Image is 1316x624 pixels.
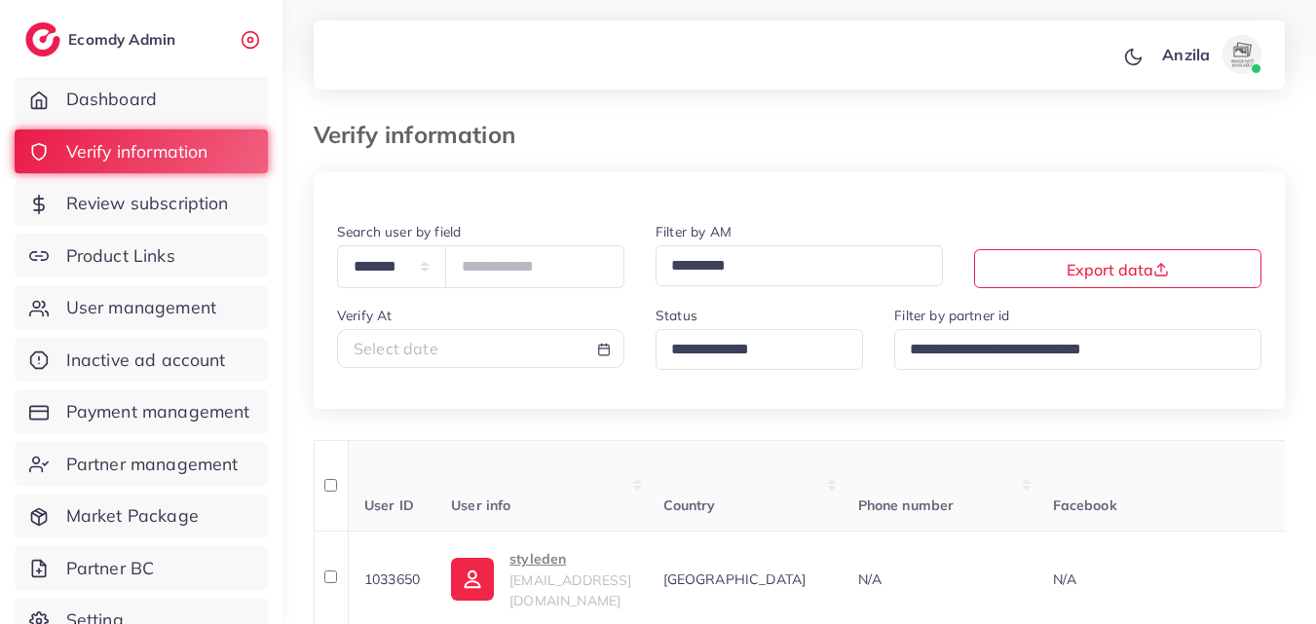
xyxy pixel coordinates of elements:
p: styleden [509,547,631,570]
span: [EMAIL_ADDRESS][DOMAIN_NAME] [509,571,631,608]
a: Market Package [15,494,268,538]
p: Anzila [1162,43,1210,66]
a: styleden[EMAIL_ADDRESS][DOMAIN_NAME] [451,547,631,610]
span: Dashboard [66,87,157,112]
button: Export data [974,249,1261,288]
span: 1033650 [364,570,420,588]
input: Search for option [664,335,838,365]
a: Partner BC [15,546,268,591]
a: Product Links [15,234,268,278]
label: Verify At [337,306,392,325]
span: User info [451,496,510,514]
label: Search user by field [337,222,461,241]
a: Inactive ad account [15,338,268,383]
label: Filter by AM [656,222,732,241]
h3: Verify information [314,121,531,149]
span: N/A [858,570,882,588]
a: Payment management [15,389,268,434]
img: ic-user-info.36bf1079.svg [451,558,494,601]
img: avatar [1222,35,1261,74]
span: Review subscription [66,191,229,216]
span: N/A [1053,570,1076,588]
img: logo [25,22,60,56]
span: [GEOGRAPHIC_DATA] [663,570,807,588]
span: Partner management [66,452,239,477]
a: Partner management [15,442,268,487]
a: Dashboard [15,77,268,122]
label: Filter by partner id [894,306,1009,325]
a: Anzilaavatar [1151,35,1269,74]
span: Payment management [66,399,250,424]
span: Select date [354,339,438,358]
h2: Ecomdy Admin [68,30,180,49]
div: Search for option [894,329,1261,369]
input: Search for option [664,251,918,281]
span: User ID [364,496,414,514]
a: User management [15,285,268,330]
span: Export data [1067,260,1169,279]
span: Phone number [858,496,955,514]
a: Verify information [15,129,268,174]
input: Search for option [903,335,1236,365]
span: User management [66,295,216,320]
span: Facebook [1053,496,1117,514]
span: Country [663,496,716,514]
div: Search for option [656,245,943,285]
span: Market Package [66,503,199,529]
div: Search for option [656,329,863,369]
span: Product Links [66,243,175,269]
span: Partner BC [66,556,155,581]
span: Verify information [66,139,208,165]
span: Inactive ad account [66,348,226,373]
a: Review subscription [15,181,268,226]
label: Status [656,306,697,325]
a: logoEcomdy Admin [25,22,180,56]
